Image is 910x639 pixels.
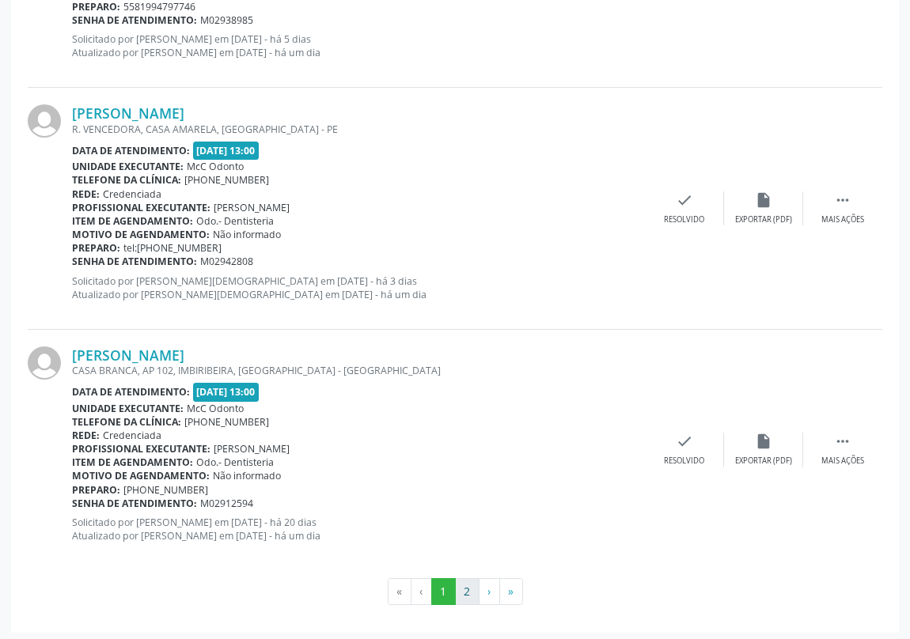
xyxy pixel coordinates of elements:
button: Go to page 1 [431,578,456,605]
b: Preparo: [72,241,120,255]
img: img [28,346,61,380]
b: Rede: [72,429,100,442]
b: Motivo de agendamento: [72,228,210,241]
b: Data de atendimento: [72,385,190,399]
span: McC Odonto [187,402,244,415]
div: Mais ações [821,214,864,225]
span: [PHONE_NUMBER] [184,415,269,429]
a: [PERSON_NAME] [72,104,184,122]
button: Go to next page [479,578,500,605]
ul: Pagination [28,578,882,605]
div: Resolvido [664,214,704,225]
span: Odo.- Dentisteria [196,214,274,228]
b: Rede: [72,187,100,201]
span: [PHONE_NUMBER] [123,483,208,497]
b: Unidade executante: [72,160,184,173]
b: Item de agendamento: [72,214,193,228]
i: insert_drive_file [755,433,772,450]
span: M02942808 [200,255,253,268]
b: Data de atendimento: [72,144,190,157]
span: Credenciada [103,187,161,201]
b: Senha de atendimento: [72,255,197,268]
span: Credenciada [103,429,161,442]
button: Go to last page [499,578,523,605]
div: Resolvido [664,456,704,467]
b: Item de agendamento: [72,456,193,469]
b: Motivo de agendamento: [72,469,210,482]
b: Senha de atendimento: [72,13,197,27]
b: Profissional executante: [72,442,210,456]
span: Não informado [213,228,281,241]
span: tel:[PHONE_NUMBER] [123,241,222,255]
p: Solicitado por [PERSON_NAME][DEMOGRAPHIC_DATA] em [DATE] - há 3 dias Atualizado por [PERSON_NAME]... [72,274,645,301]
span: M02912594 [200,497,253,510]
div: Mais ações [821,456,864,467]
span: [DATE] 13:00 [193,142,260,160]
span: McC Odonto [187,160,244,173]
span: [DATE] 13:00 [193,383,260,401]
span: [PHONE_NUMBER] [184,173,269,187]
div: R. VENCEDORA, CASA AMARELA, [GEOGRAPHIC_DATA] - PE [72,123,645,136]
img: img [28,104,61,138]
b: Unidade executante: [72,402,184,415]
b: Preparo: [72,483,120,497]
button: Go to page 2 [455,578,480,605]
span: [PERSON_NAME] [214,201,290,214]
div: Exportar (PDF) [735,214,792,225]
div: CASA BRANCA, AP 102, IMBIRIBEIRA, [GEOGRAPHIC_DATA] - [GEOGRAPHIC_DATA] [72,364,645,377]
i: insert_drive_file [755,191,772,209]
b: Senha de atendimento: [72,497,197,510]
span: [PERSON_NAME] [214,442,290,456]
i: check [676,191,693,209]
i: check [676,433,693,450]
a: [PERSON_NAME] [72,346,184,364]
i:  [834,191,851,209]
p: Solicitado por [PERSON_NAME] em [DATE] - há 20 dias Atualizado por [PERSON_NAME] em [DATE] - há u... [72,516,645,543]
b: Telefone da clínica: [72,415,181,429]
b: Profissional executante: [72,201,210,214]
span: M02938985 [200,13,253,27]
i:  [834,433,851,450]
b: Telefone da clínica: [72,173,181,187]
div: Exportar (PDF) [735,456,792,467]
span: Odo.- Dentisteria [196,456,274,469]
p: Solicitado por [PERSON_NAME] em [DATE] - há 5 dias Atualizado por [PERSON_NAME] em [DATE] - há um... [72,32,645,59]
span: Não informado [213,469,281,482]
